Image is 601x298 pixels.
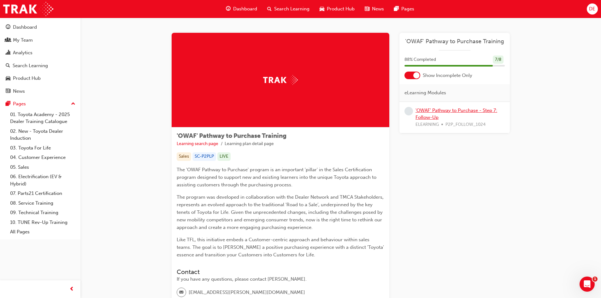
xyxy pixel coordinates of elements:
div: SC-P2PLP [192,152,216,161]
div: LIVE [217,152,231,161]
a: 09. Technical Training [8,208,78,218]
img: Trak [3,2,53,16]
span: learningRecordVerb_NONE-icon [404,107,413,115]
button: Pages [3,98,78,110]
iframe: Intercom live chat [580,277,595,292]
a: 08. Service Training [8,198,78,208]
span: pages-icon [6,101,10,107]
span: Dashboard [233,5,257,13]
a: Learning search page [177,141,218,146]
a: 'OWAF' Pathway to Purchase - Step 7: Follow-Up [415,108,497,120]
span: search-icon [6,63,10,69]
span: people-icon [6,38,10,43]
span: news-icon [365,5,369,13]
span: car-icon [6,76,10,81]
span: up-icon [71,100,75,108]
span: email-icon [179,289,184,297]
span: chart-icon [6,50,10,56]
span: Pages [401,5,414,13]
a: Dashboard [3,21,78,33]
div: Dashboard [13,24,37,31]
span: pages-icon [394,5,399,13]
span: news-icon [6,89,10,94]
span: eLearning Modules [404,89,446,96]
a: Product Hub [3,73,78,84]
a: 03. Toyota For Life [8,143,78,153]
div: 7 / 8 [493,56,504,64]
a: 04. Customer Experience [8,153,78,162]
div: Product Hub [13,75,41,82]
div: My Team [13,37,33,44]
span: ELEARNING [415,121,439,128]
span: News [372,5,384,13]
a: 05. Sales [8,162,78,172]
span: Show Incomplete Only [423,72,472,79]
li: Learning plan detail page [225,140,274,148]
a: 06. Electrification (EV & Hybrid) [8,172,78,189]
a: pages-iconPages [389,3,419,15]
a: 'OWAF' Pathway to Purchase Training [404,38,505,45]
span: The 'OWAF Pathway to Purchase' program is an important 'pillar' in the Sales Certification progra... [177,167,378,188]
a: All Pages [8,227,78,237]
div: If you have any questions, please contact [PERSON_NAME]. [177,276,384,283]
div: Analytics [13,49,32,56]
img: Trak [263,75,298,85]
a: 02. New - Toyota Dealer Induction [8,126,78,143]
span: car-icon [320,5,324,13]
span: The program was developed in collaboration with the Dealer Network and TMCA Stakeholders, represe... [177,194,385,230]
span: Like TFL, this initiative embeds a Customer-centric approach and behaviour within sales teams. Th... [177,237,385,258]
div: Sales [177,152,191,161]
a: news-iconNews [360,3,389,15]
div: Pages [13,100,26,108]
a: News [3,85,78,97]
a: Analytics [3,47,78,59]
span: 1 [592,277,598,282]
button: DE [587,3,598,15]
div: News [13,88,25,95]
span: guage-icon [6,25,10,30]
span: 88 % Completed [404,56,436,63]
span: search-icon [267,5,272,13]
a: 01. Toyota Academy - 2025 Dealer Training Catalogue [8,110,78,126]
span: [EMAIL_ADDRESS][PERSON_NAME][DOMAIN_NAME] [189,289,305,296]
button: DashboardMy TeamAnalyticsSearch LearningProduct HubNews [3,20,78,98]
a: My Team [3,34,78,46]
a: search-iconSearch Learning [262,3,315,15]
a: 10. TUNE Rev-Up Training [8,218,78,227]
a: guage-iconDashboard [221,3,262,15]
h3: Contact [177,268,384,276]
span: DE [589,5,595,13]
a: car-iconProduct Hub [315,3,360,15]
span: 'OWAF' Pathway to Purchase Training [177,132,286,139]
a: 07. Parts21 Certification [8,189,78,198]
span: Search Learning [274,5,309,13]
span: P2P_FOLLOW_1024 [445,121,486,128]
span: guage-icon [226,5,231,13]
span: Product Hub [327,5,355,13]
a: Search Learning [3,60,78,72]
span: prev-icon [69,285,74,293]
div: Search Learning [13,62,48,69]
